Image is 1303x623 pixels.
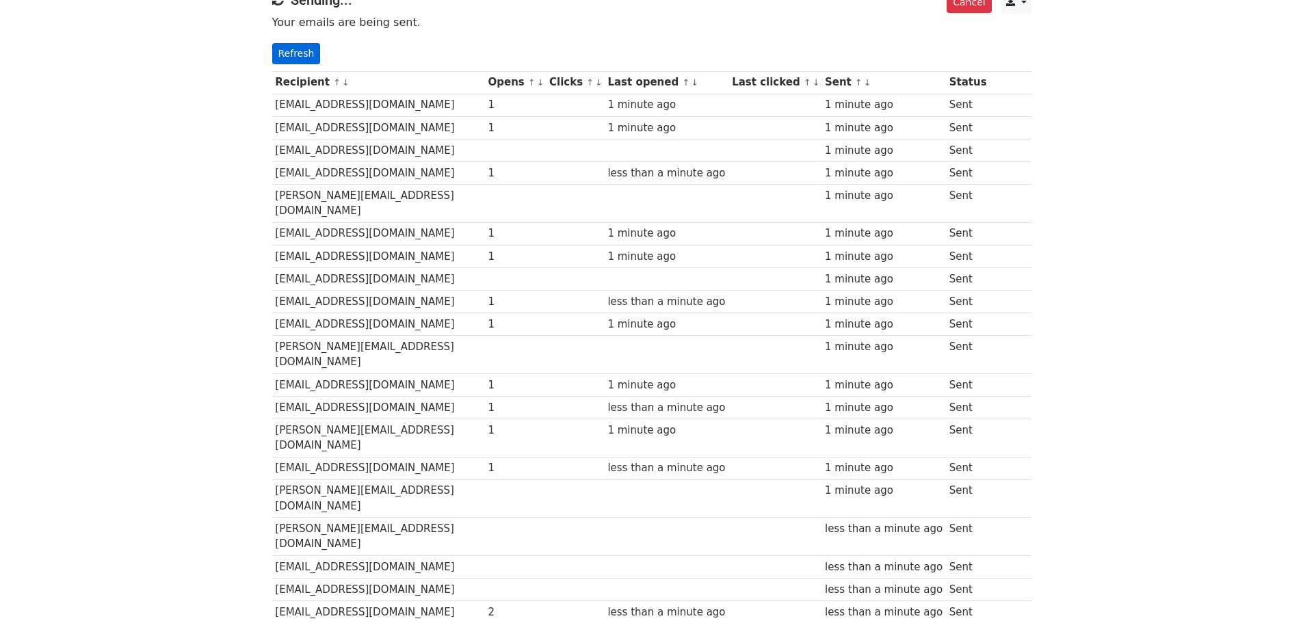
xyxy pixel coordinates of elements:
[825,400,943,416] div: 1 minute ago
[272,116,485,139] td: [EMAIL_ADDRESS][DOMAIN_NAME]
[272,373,485,396] td: [EMAIL_ADDRESS][DOMAIN_NAME]
[825,423,943,438] div: 1 minute ago
[946,222,990,245] td: Sent
[607,294,725,310] div: less than a minute ago
[272,578,485,600] td: [EMAIL_ADDRESS][DOMAIN_NAME]
[946,313,990,336] td: Sent
[272,290,485,313] td: [EMAIL_ADDRESS][DOMAIN_NAME]
[946,116,990,139] td: Sent
[946,600,990,623] td: Sent
[272,71,485,94] th: Recipient
[946,267,990,290] td: Sent
[825,605,943,620] div: less than a minute ago
[825,120,943,136] div: 1 minute ago
[825,249,943,265] div: 1 minute ago
[272,245,485,267] td: [EMAIL_ADDRESS][DOMAIN_NAME]
[946,396,990,419] td: Sent
[488,120,542,136] div: 1
[272,94,485,116] td: [EMAIL_ADDRESS][DOMAIN_NAME]
[605,71,729,94] th: Last opened
[488,377,542,393] div: 1
[825,143,943,159] div: 1 minute ago
[946,555,990,578] td: Sent
[946,479,990,518] td: Sent
[946,161,990,184] td: Sent
[804,77,811,88] a: ↑
[607,226,725,241] div: 1 minute ago
[825,521,943,537] div: less than a minute ago
[272,313,485,336] td: [EMAIL_ADDRESS][DOMAIN_NAME]
[488,460,542,476] div: 1
[488,226,542,241] div: 1
[272,555,485,578] td: [EMAIL_ADDRESS][DOMAIN_NAME]
[488,294,542,310] div: 1
[333,77,341,88] a: ↑
[946,245,990,267] td: Sent
[855,77,863,88] a: ↑
[272,222,485,245] td: [EMAIL_ADDRESS][DOMAIN_NAME]
[946,419,990,457] td: Sent
[946,290,990,313] td: Sent
[272,161,485,184] td: [EMAIL_ADDRESS][DOMAIN_NAME]
[272,185,485,223] td: [PERSON_NAME][EMAIL_ADDRESS][DOMAIN_NAME]
[825,339,943,355] div: 1 minute ago
[488,400,542,416] div: 1
[528,77,536,88] a: ↑
[825,582,943,598] div: less than a minute ago
[272,139,485,161] td: [EMAIL_ADDRESS][DOMAIN_NAME]
[607,317,725,332] div: 1 minute ago
[825,483,943,499] div: 1 minute ago
[1235,557,1303,623] iframe: Chat Widget
[272,600,485,623] td: [EMAIL_ADDRESS][DOMAIN_NAME]
[607,165,725,181] div: less than a minute ago
[1235,557,1303,623] div: 聊天小组件
[272,43,321,64] a: Refresh
[682,77,689,88] a: ↑
[272,518,485,556] td: [PERSON_NAME][EMAIL_ADDRESS][DOMAIN_NAME]
[595,77,603,88] a: ↓
[691,77,698,88] a: ↓
[272,336,485,374] td: [PERSON_NAME][EMAIL_ADDRESS][DOMAIN_NAME]
[825,97,943,113] div: 1 minute ago
[272,419,485,457] td: [PERSON_NAME][EMAIL_ADDRESS][DOMAIN_NAME]
[607,400,725,416] div: less than a minute ago
[607,423,725,438] div: 1 minute ago
[488,97,542,113] div: 1
[272,457,485,479] td: [EMAIL_ADDRESS][DOMAIN_NAME]
[946,373,990,396] td: Sent
[946,94,990,116] td: Sent
[825,165,943,181] div: 1 minute ago
[586,77,594,88] a: ↑
[272,267,485,290] td: [EMAIL_ADDRESS][DOMAIN_NAME]
[607,249,725,265] div: 1 minute ago
[546,71,604,94] th: Clicks
[485,71,547,94] th: Opens
[488,249,542,265] div: 1
[946,578,990,600] td: Sent
[825,226,943,241] div: 1 minute ago
[825,317,943,332] div: 1 minute ago
[342,77,350,88] a: ↓
[537,77,544,88] a: ↓
[607,605,725,620] div: less than a minute ago
[272,15,1031,29] p: Your emails are being sent.
[607,120,725,136] div: 1 minute ago
[825,294,943,310] div: 1 minute ago
[607,377,725,393] div: 1 minute ago
[825,271,943,287] div: 1 minute ago
[946,71,990,94] th: Status
[488,165,542,181] div: 1
[272,479,485,518] td: [PERSON_NAME][EMAIL_ADDRESS][DOMAIN_NAME]
[488,605,542,620] div: 2
[946,185,990,223] td: Sent
[607,97,725,113] div: 1 minute ago
[946,336,990,374] td: Sent
[821,71,946,94] th: Sent
[946,457,990,479] td: Sent
[607,460,725,476] div: less than a minute ago
[825,460,943,476] div: 1 minute ago
[825,559,943,575] div: less than a minute ago
[488,317,542,332] div: 1
[728,71,821,94] th: Last clicked
[813,77,820,88] a: ↓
